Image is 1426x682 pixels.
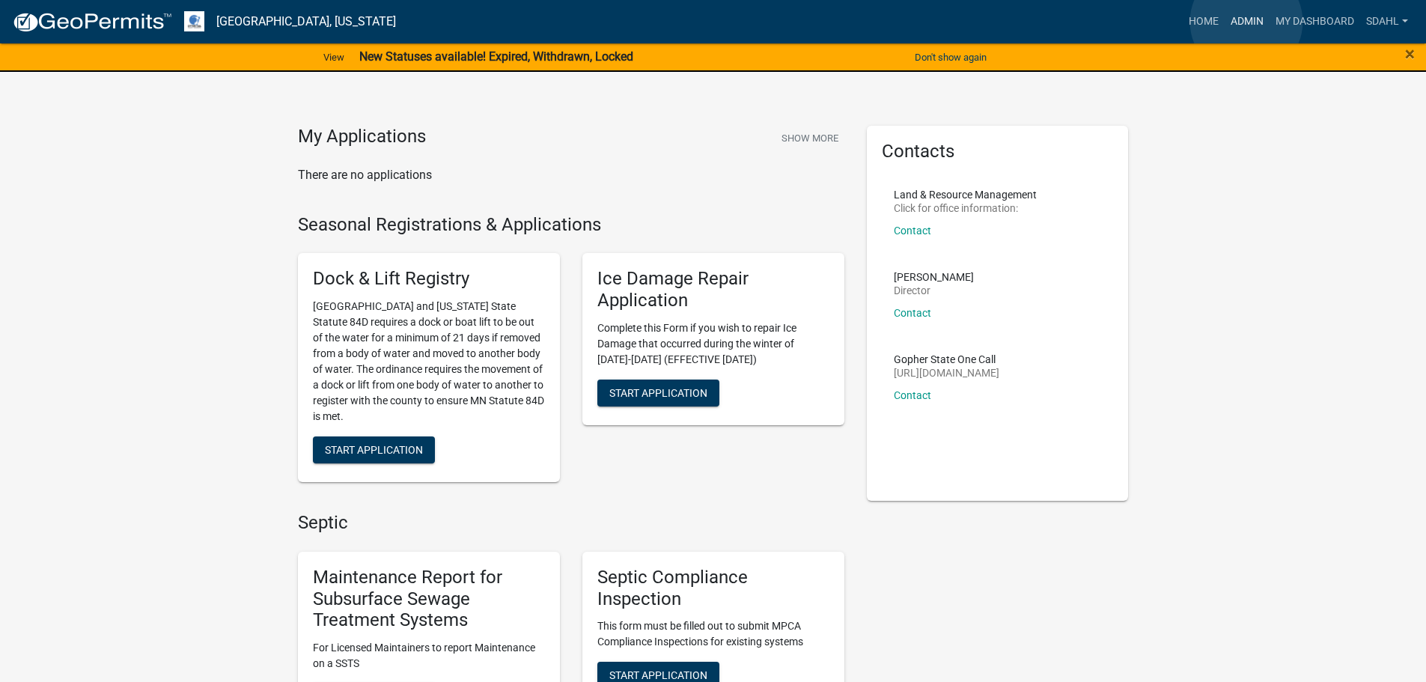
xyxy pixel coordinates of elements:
button: Start Application [313,436,435,463]
span: × [1405,43,1415,64]
button: Start Application [597,380,719,407]
button: Don't show again [909,45,993,70]
span: Start Application [325,444,423,456]
h4: My Applications [298,126,426,148]
span: Start Application [609,386,707,398]
h5: Dock & Lift Registry [313,268,545,290]
h5: Contacts [882,141,1114,162]
p: [URL][DOMAIN_NAME] [894,368,999,378]
a: My Dashboard [1270,7,1360,36]
p: This form must be filled out to submit MPCA Compliance Inspections for existing systems [597,618,829,650]
p: There are no applications [298,166,844,184]
h5: Septic Compliance Inspection [597,567,829,610]
p: Click for office information: [894,203,1037,213]
a: Contact [894,307,931,319]
p: Gopher State One Call [894,354,999,365]
a: View [317,45,350,70]
span: Start Application [609,669,707,681]
a: sdahl [1360,7,1414,36]
h5: Maintenance Report for Subsurface Sewage Treatment Systems [313,567,545,631]
h4: Seasonal Registrations & Applications [298,214,844,236]
a: Contact [894,225,931,237]
button: Close [1405,45,1415,63]
p: [GEOGRAPHIC_DATA] and [US_STATE] State Statute 84D requires a dock or boat lift to be out of the ... [313,299,545,424]
p: [PERSON_NAME] [894,272,974,282]
h4: Septic [298,512,844,534]
h5: Ice Damage Repair Application [597,268,829,311]
button: Show More [776,126,844,150]
a: Admin [1225,7,1270,36]
p: For Licensed Maintainers to report Maintenance on a SSTS [313,640,545,672]
p: Complete this Form if you wish to repair Ice Damage that occurred during the winter of [DATE]-[DA... [597,320,829,368]
a: Home [1183,7,1225,36]
a: Contact [894,389,931,401]
img: Otter Tail County, Minnesota [184,11,204,31]
a: [GEOGRAPHIC_DATA], [US_STATE] [216,9,396,34]
p: Director [894,285,974,296]
strong: New Statuses available! Expired, Withdrawn, Locked [359,49,633,64]
p: Land & Resource Management [894,189,1037,200]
